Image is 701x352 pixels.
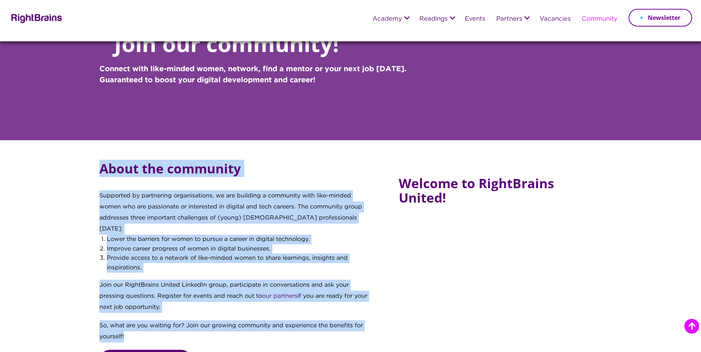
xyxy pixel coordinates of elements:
h5: About the community [99,161,374,190]
div: Supported by partnering organisations, we are building a community with like-minded women who are... [99,190,374,235]
iframe: RightBrains United 2025 [399,220,588,326]
a: Readings [419,16,448,23]
a: Partners [496,16,522,23]
h1: Join our community! [99,31,354,56]
h5: Welcome to RightBrains United! [399,176,588,220]
li: Lower the barriers for women to pursue a career in digital technology. [107,235,374,244]
p: So, what are you waiting for? Join our growing community and experience the benefits for yourself! [99,320,374,350]
p: Connect with like-minded women, network, find a mentor or your next job [DATE]. Guaranteed to boo... [99,63,476,97]
a: our partners [262,293,297,299]
a: Community [582,16,617,23]
li: Improve career progress of women in digital businesses. [107,244,374,254]
p: Join our RightBrains United LinkedIn group, participate in conversations and ask your pressing qu... [99,280,374,320]
li: Provide access to a network of like-minded women to share learnings, insights and inspirations. [107,253,374,272]
img: Rightbrains [9,13,62,23]
a: Newsletter [629,9,692,27]
a: Events [465,16,485,23]
a: Academy [372,16,402,23]
a: Vacancies [540,16,571,23]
